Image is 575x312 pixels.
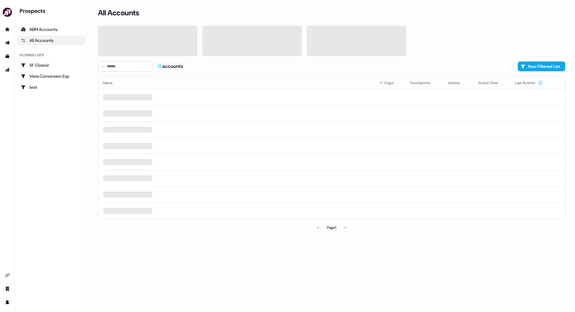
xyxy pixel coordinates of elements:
[515,77,543,88] button: Last Activity
[17,60,85,70] a: Go to SF Closed
[2,65,12,75] a: Go to attribution
[410,77,438,88] button: Touchpoints
[2,38,12,48] a: Go to outbound experience
[21,84,82,90] div: test
[21,37,82,43] div: All Accounts
[518,61,565,71] button: New Filtered List
[17,82,85,92] a: Go to test
[2,284,12,294] a: Go to team
[17,35,85,45] a: All accounts
[20,7,85,15] div: Prospects
[379,80,400,86] div: Stage
[2,270,12,280] a: Go to integrations
[98,8,139,17] h3: All Accounts
[21,73,82,79] div: View Conversion Exp
[21,26,82,32] div: ABM Accounts
[17,24,85,34] a: ABM Accounts
[21,62,82,68] div: SF Closed
[2,24,12,34] a: Go to prospects
[2,51,12,61] a: Go to templates
[448,77,468,88] button: Visitors
[158,63,162,69] span: 0
[17,71,85,81] a: Go to View Conversion Exp
[2,297,12,307] a: Go to profile
[98,77,374,89] th: Name
[20,53,44,58] div: Filtered lists
[478,77,505,88] button: Active Time
[158,63,183,70] div: accounts
[327,225,336,231] div: Page 1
